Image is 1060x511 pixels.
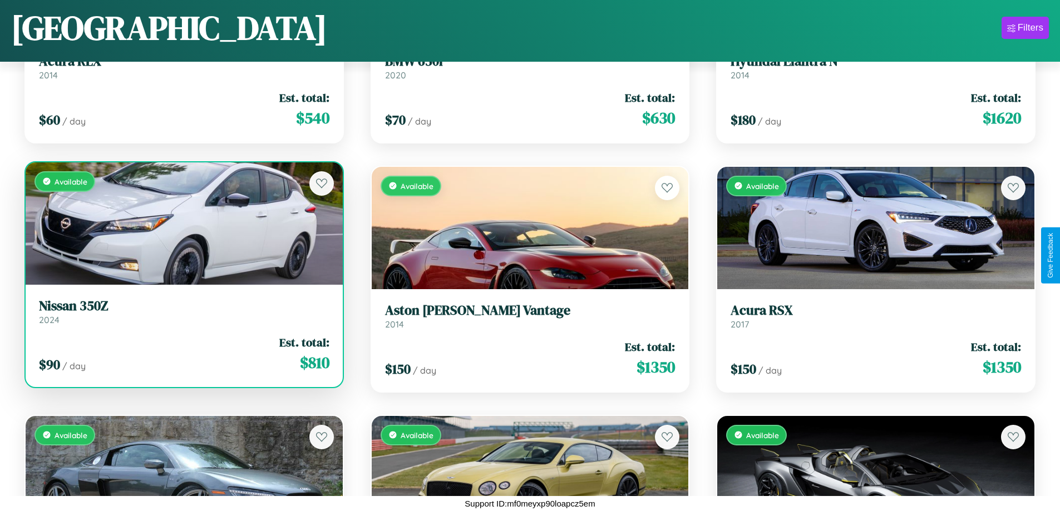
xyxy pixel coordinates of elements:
span: / day [413,365,436,376]
span: Available [746,430,779,440]
span: $ 1620 [983,107,1021,129]
h3: Acura RLX [39,53,329,70]
span: / day [62,360,86,371]
span: 2017 [731,319,749,330]
a: Acura RLX2014 [39,53,329,81]
a: Aston [PERSON_NAME] Vantage2014 [385,302,676,330]
span: Available [746,181,779,191]
span: $ 630 [642,107,675,129]
span: $ 540 [296,107,329,129]
h3: Nissan 350Z [39,298,329,314]
h3: Acura RSX [731,302,1021,319]
div: Filters [1018,22,1043,33]
span: / day [62,116,86,127]
span: 2014 [385,319,404,330]
span: 2014 [731,70,750,81]
span: Est. total: [279,90,329,106]
span: $ 1350 [983,356,1021,378]
span: / day [758,365,782,376]
h3: Hyundai Elantra N [731,53,1021,70]
span: Available [401,181,433,191]
span: Est. total: [971,339,1021,355]
span: Available [401,430,433,440]
span: Est. total: [625,90,675,106]
a: Nissan 350Z2024 [39,298,329,325]
span: $ 60 [39,111,60,129]
span: Available [55,177,87,186]
span: 2024 [39,314,60,325]
div: Give Feedback [1047,233,1054,278]
span: $ 810 [300,351,329,374]
a: Acura RSX2017 [731,302,1021,330]
span: $ 1350 [637,356,675,378]
span: Est. total: [279,334,329,350]
span: Est. total: [625,339,675,355]
button: Filters [1002,17,1049,39]
span: 2014 [39,70,58,81]
h3: BMW 650i [385,53,676,70]
a: Hyundai Elantra N2014 [731,53,1021,81]
span: 2020 [385,70,406,81]
span: $ 150 [731,360,756,378]
p: Support ID: mf0meyxp90loapcz5em [465,496,595,511]
span: $ 180 [731,111,756,129]
h1: [GEOGRAPHIC_DATA] [11,5,327,51]
span: Available [55,430,87,440]
span: $ 70 [385,111,406,129]
span: / day [758,116,781,127]
a: BMW 650i2020 [385,53,676,81]
span: $ 150 [385,360,411,378]
span: / day [408,116,431,127]
span: $ 90 [39,355,60,374]
h3: Aston [PERSON_NAME] Vantage [385,302,676,319]
span: Est. total: [971,90,1021,106]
